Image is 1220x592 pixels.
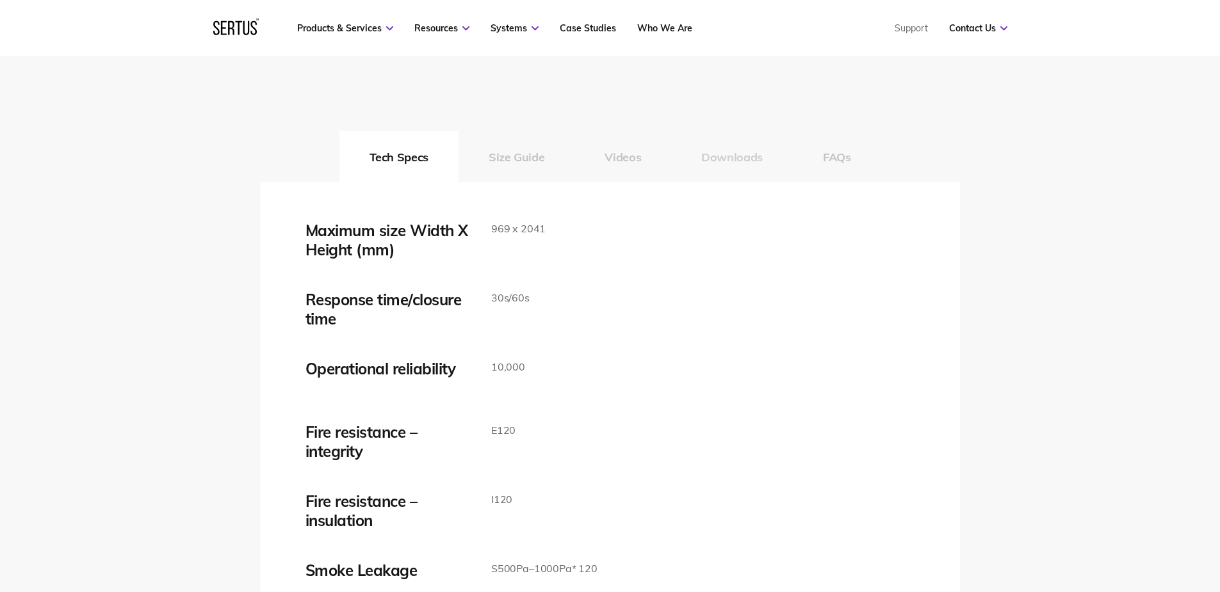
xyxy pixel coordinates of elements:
div: Maximum size Width X Height (mm) [305,221,472,259]
p: 969 x 2041 [491,221,546,237]
p: 10,000 [491,359,525,376]
p: I120 [491,492,512,508]
p: S500Pa–1000Pa* 120 [491,561,598,577]
a: Resources [414,22,469,34]
p: E120 [491,422,516,439]
div: Smoke Leakage [305,561,472,580]
button: FAQs [793,131,881,182]
p: 30s/60s [491,290,530,307]
a: Support [895,22,928,34]
button: Size Guide [459,131,574,182]
div: Operational reliability [305,359,472,378]
a: Case Studies [560,22,616,34]
div: Response time/closure time [305,290,472,328]
a: Contact Us [949,22,1007,34]
button: Downloads [671,131,793,182]
a: Products & Services [297,22,393,34]
a: Systems [491,22,539,34]
button: Videos [574,131,671,182]
iframe: Chat Widget [989,444,1220,592]
div: Fire resistance – insulation [305,492,472,530]
a: Who We Are [637,22,692,34]
div: Fire resistance – integrity [305,422,472,461]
